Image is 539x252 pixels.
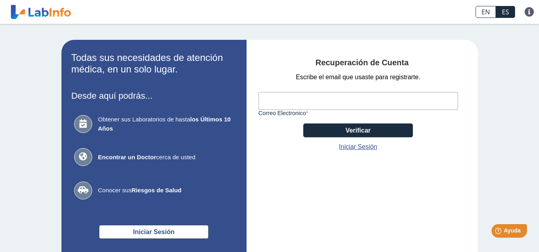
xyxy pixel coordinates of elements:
[98,116,231,132] b: los Últimos 10 Años
[98,154,156,160] b: Encontrar un Doctor
[71,52,237,75] h2: Todas sus necesidades de atención médica, en un solo lugar.
[296,72,420,82] span: Escribe el email que usaste para registrarte.
[99,225,209,239] button: Iniciar Sesión
[468,221,530,243] iframe: Help widget launcher
[98,153,234,162] span: cerca de usted
[98,186,234,195] span: Conocer sus
[98,115,234,133] span: Obtener sus Laboratorios de hasta
[496,6,515,18] a: ES
[71,91,237,101] h3: Desde aquí podrás...
[259,58,466,68] h4: Recuperación de Cuenta
[259,110,458,116] label: Correo Electronico
[476,6,496,18] a: EN
[339,142,377,152] a: Iniciar Sesión
[303,123,413,137] button: Verificar
[132,187,182,193] b: Riesgos de Salud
